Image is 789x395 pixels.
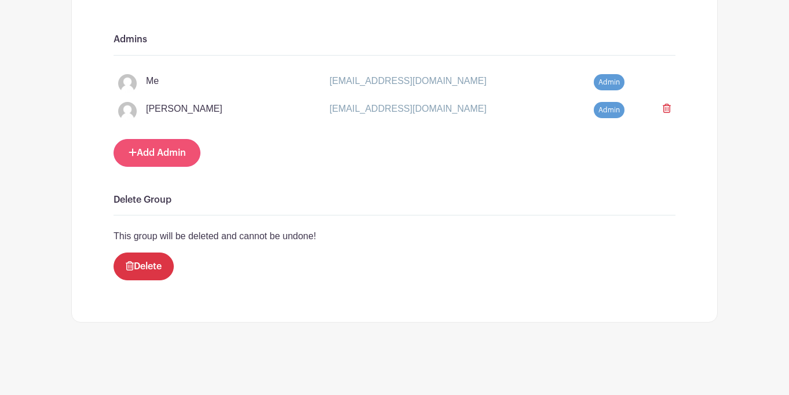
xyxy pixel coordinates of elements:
p: This group will be deleted and cannot be undone! [114,229,675,243]
img: default-ce2991bfa6775e67f084385cd625a349d9dcbb7a52a09fb2fda1e96e2d18dcdb.png [118,74,137,93]
span: Admin [594,102,624,118]
h6: Delete Group [114,195,675,206]
p: [PERSON_NAME] [146,102,222,116]
p: Me [146,74,159,88]
span: Admin [594,74,624,90]
h6: Admins [114,34,675,45]
p: [EMAIL_ADDRESS][DOMAIN_NAME] [330,74,487,88]
p: [EMAIL_ADDRESS][DOMAIN_NAME] [330,102,487,116]
img: default-ce2991bfa6775e67f084385cd625a349d9dcbb7a52a09fb2fda1e96e2d18dcdb.png [118,102,137,120]
a: Delete [114,253,174,280]
a: Add Admin [114,139,200,167]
